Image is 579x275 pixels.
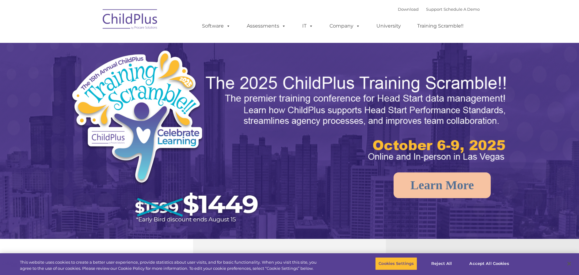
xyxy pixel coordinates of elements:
a: Learn More [394,172,491,198]
span: Last name [85,40,104,45]
a: Support [426,7,442,12]
a: Assessments [241,20,292,32]
img: ChildPlus by Procare Solutions [100,5,161,36]
a: University [370,20,407,32]
font: | [398,7,480,12]
a: Company [323,20,366,32]
a: Software [196,20,237,32]
a: Schedule A Demo [444,7,480,12]
button: Reject All [422,257,461,270]
div: This website uses cookies to create a better user experience, provide statistics about user visit... [20,259,318,271]
a: IT [296,20,319,32]
a: Download [398,7,419,12]
a: Training Scramble!! [411,20,470,32]
button: Accept All Cookies [466,257,512,270]
button: Close [562,257,576,270]
span: Phone number [85,66,111,70]
button: Cookies Settings [375,257,417,270]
